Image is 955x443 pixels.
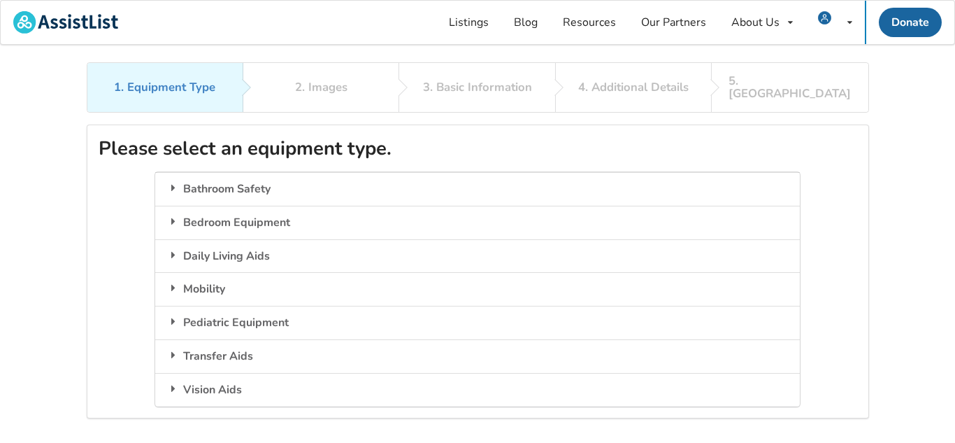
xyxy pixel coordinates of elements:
[501,1,550,44] a: Blog
[155,206,800,239] div: Bedroom Equipment
[550,1,629,44] a: Resources
[436,1,501,44] a: Listings
[155,306,800,339] div: Pediatric Equipment
[155,272,800,306] div: Mobility
[731,17,780,28] div: About Us
[629,1,719,44] a: Our Partners
[818,11,831,24] img: user icon
[879,8,942,37] a: Donate
[155,239,800,273] div: Daily Living Aids
[114,81,215,94] div: 1. Equipment Type
[155,339,800,373] div: Transfer Aids
[99,136,857,161] h2: Please select an equipment type.
[155,373,800,407] div: Vision Aids
[13,11,118,34] img: assistlist-logo
[155,172,800,206] div: Bathroom Safety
